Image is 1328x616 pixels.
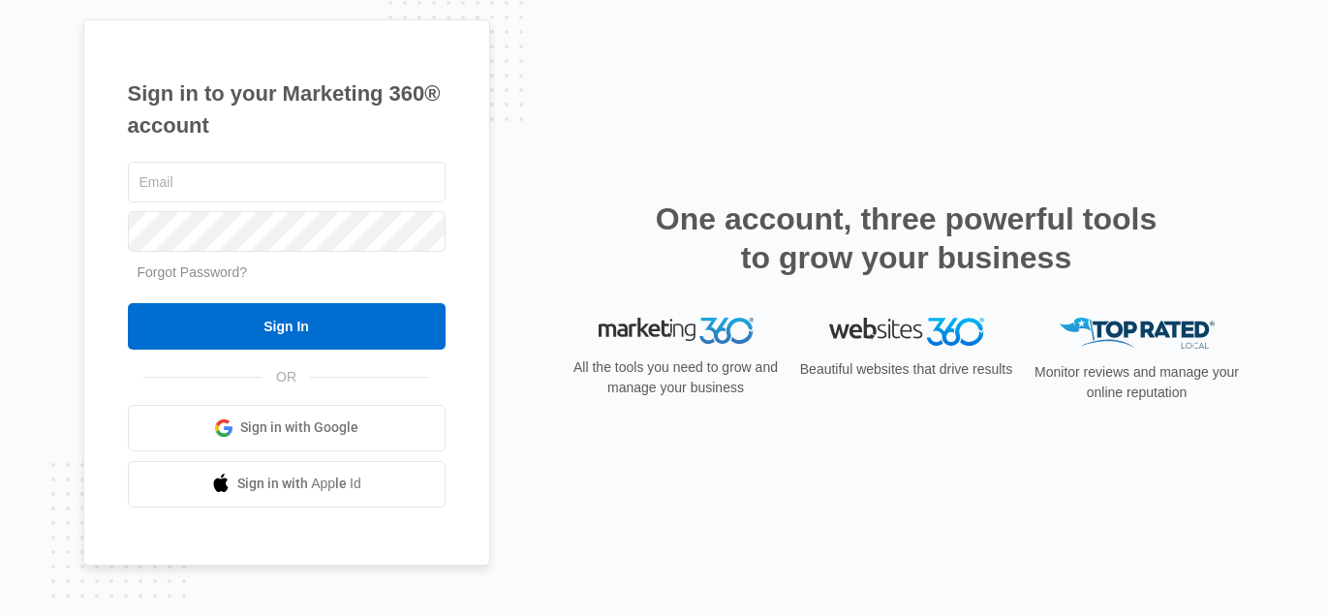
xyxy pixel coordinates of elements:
img: Top Rated Local [1060,318,1215,350]
a: Forgot Password? [138,264,248,280]
span: Sign in with Apple Id [237,474,361,494]
span: OR [263,367,310,387]
input: Sign In [128,303,446,350]
span: Sign in with Google [240,417,358,438]
a: Sign in with Apple Id [128,461,446,508]
p: All the tools you need to grow and manage your business [568,357,785,398]
a: Sign in with Google [128,405,446,451]
h2: One account, three powerful tools to grow your business [650,200,1163,277]
p: Beautiful websites that drive results [798,359,1015,380]
input: Email [128,162,446,202]
img: Websites 360 [829,318,984,346]
p: Monitor reviews and manage your online reputation [1029,362,1246,403]
h1: Sign in to your Marketing 360® account [128,77,446,141]
img: Marketing 360 [599,318,754,345]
